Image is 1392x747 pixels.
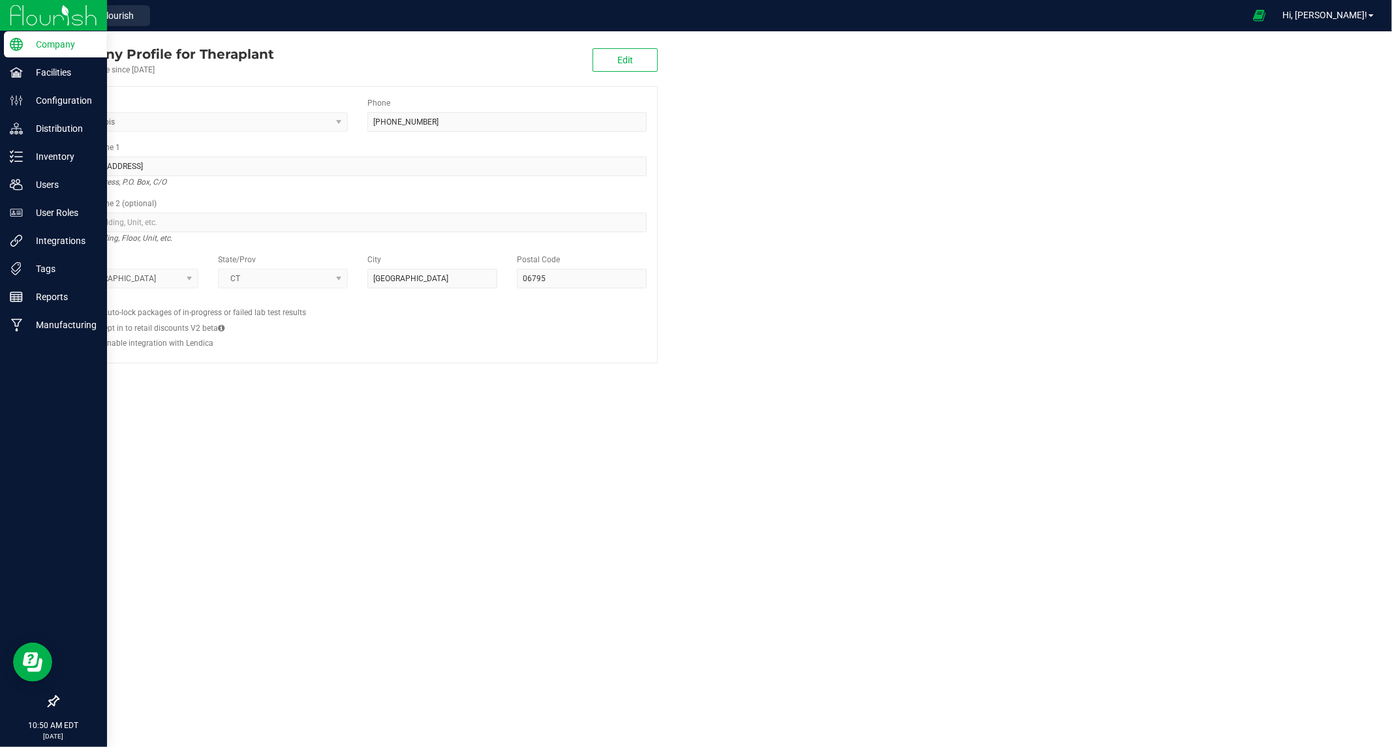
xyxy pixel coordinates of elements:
[367,97,390,109] label: Phone
[10,318,23,331] inline-svg: Manufacturing
[102,307,306,318] label: Auto-lock packages of in-progress or failed lab test results
[23,205,101,221] p: User Roles
[10,150,23,163] inline-svg: Inventory
[23,177,101,192] p: Users
[69,174,166,190] i: Street address, P.O. Box, C/O
[102,322,224,334] label: Opt in to retail discounts V2 beta
[517,269,647,288] input: Postal Code
[57,44,274,64] div: Theraplant
[6,720,101,731] p: 10:50 AM EDT
[10,262,23,275] inline-svg: Tags
[10,66,23,79] inline-svg: Facilities
[367,269,497,288] input: City
[57,64,274,76] div: Account active since [DATE]
[10,206,23,219] inline-svg: User Roles
[23,233,101,249] p: Integrations
[367,112,647,132] input: (123) 456-7890
[593,48,658,72] button: Edit
[23,65,101,80] p: Facilities
[10,234,23,247] inline-svg: Integrations
[69,230,172,246] i: Suite, Building, Floor, Unit, etc.
[23,37,101,52] p: Company
[23,317,101,333] p: Manufacturing
[10,178,23,191] inline-svg: Users
[102,337,213,349] label: Enable integration with Lendica
[367,254,381,266] label: City
[6,731,101,741] p: [DATE]
[1245,3,1274,28] span: Open Ecommerce Menu
[23,121,101,136] p: Distribution
[23,93,101,108] p: Configuration
[10,122,23,135] inline-svg: Distribution
[517,254,560,266] label: Postal Code
[69,198,157,209] label: Address Line 2 (optional)
[218,254,256,266] label: State/Prov
[23,149,101,164] p: Inventory
[10,38,23,51] inline-svg: Company
[10,290,23,303] inline-svg: Reports
[23,289,101,305] p: Reports
[1282,10,1367,20] span: Hi, [PERSON_NAME]!
[69,157,647,176] input: Address
[13,643,52,682] iframe: Resource center
[10,94,23,107] inline-svg: Configuration
[69,298,647,307] h2: Configs
[69,213,647,232] input: Suite, Building, Unit, etc.
[617,55,633,65] span: Edit
[23,261,101,277] p: Tags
